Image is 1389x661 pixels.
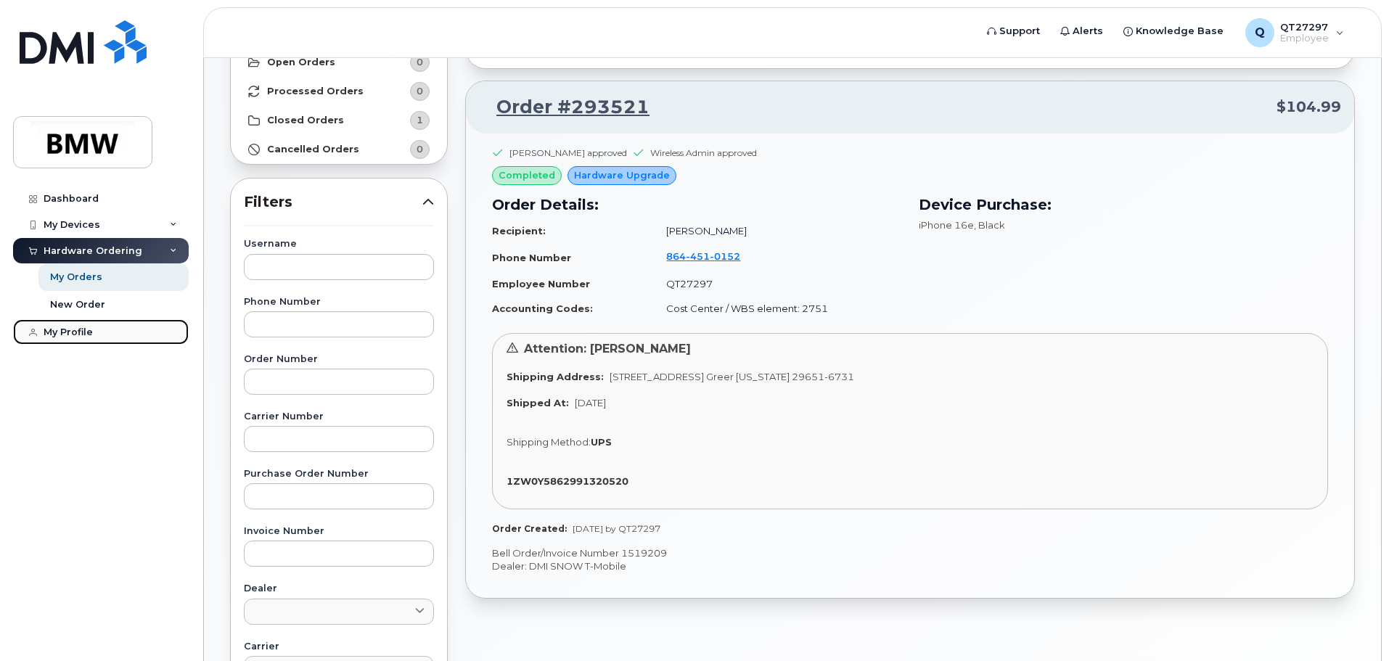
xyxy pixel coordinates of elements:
[509,147,627,159] div: [PERSON_NAME] approved
[524,342,691,356] span: Attention: [PERSON_NAME]
[507,475,628,487] strong: 1ZW0Y5862991320520
[492,559,1328,573] p: Dealer: DMI SNOW T-Mobile
[244,527,434,536] label: Invoice Number
[919,194,1328,215] h3: Device Purchase:
[231,106,447,135] a: Closed Orders1
[244,297,434,307] label: Phone Number
[244,469,434,479] label: Purchase Order Number
[1050,17,1113,46] a: Alerts
[573,523,660,534] span: [DATE] by QT27297
[492,546,1328,560] p: Bell Order/Invoice Number 1519209
[231,135,447,164] a: Cancelled Orders0
[653,218,901,244] td: [PERSON_NAME]
[650,147,757,159] div: Wireless Admin approved
[1280,33,1329,44] span: Employee
[591,436,612,448] strong: UPS
[244,412,434,422] label: Carrier Number
[1326,598,1378,650] iframe: Messenger Launcher
[267,86,364,97] strong: Processed Orders
[1235,18,1354,47] div: QT27297
[492,252,571,263] strong: Phone Number
[1255,24,1265,41] span: Q
[1277,97,1341,118] span: $104.99
[492,523,567,534] strong: Order Created:
[507,397,569,408] strong: Shipped At:
[244,642,434,652] label: Carrier
[974,219,1005,231] span: , Black
[1136,24,1224,38] span: Knowledge Base
[977,17,1050,46] a: Support
[666,250,758,262] a: 8644510152
[492,194,901,215] h3: Order Details:
[267,115,344,126] strong: Closed Orders
[244,239,434,249] label: Username
[231,77,447,106] a: Processed Orders0
[244,584,434,594] label: Dealer
[417,113,423,127] span: 1
[479,94,650,120] a: Order #293521
[492,278,590,290] strong: Employee Number
[267,57,335,68] strong: Open Orders
[507,436,591,448] span: Shipping Method:
[244,192,422,213] span: Filters
[244,355,434,364] label: Order Number
[919,219,974,231] span: iPhone 16e
[666,250,740,262] span: 864
[999,24,1040,38] span: Support
[417,55,423,69] span: 0
[267,144,359,155] strong: Cancelled Orders
[231,48,447,77] a: Open Orders0
[710,250,740,262] span: 0152
[653,271,901,297] td: QT27297
[1280,21,1329,33] span: QT27297
[417,142,423,156] span: 0
[1113,17,1234,46] a: Knowledge Base
[575,397,606,408] span: [DATE]
[417,84,423,98] span: 0
[653,296,901,321] td: Cost Center / WBS element: 2751
[610,371,854,382] span: [STREET_ADDRESS] Greer [US_STATE] 29651-6731
[492,225,546,237] strong: Recipient:
[1073,24,1103,38] span: Alerts
[686,250,710,262] span: 451
[499,168,555,182] span: completed
[507,475,634,487] a: 1ZW0Y5862991320520
[574,168,670,182] span: Hardware Upgrade
[492,303,593,314] strong: Accounting Codes:
[507,371,604,382] strong: Shipping Address:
